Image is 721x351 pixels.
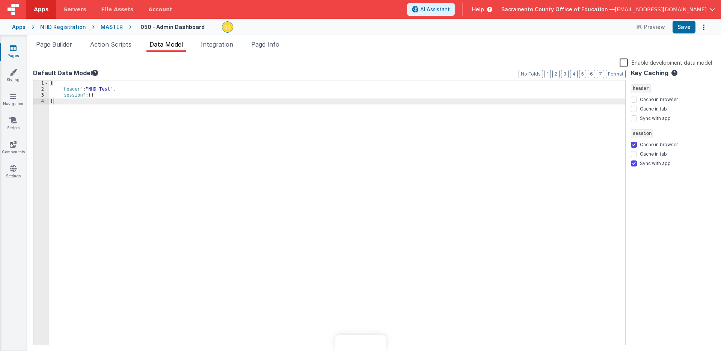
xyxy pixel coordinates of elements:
button: 1 [545,70,551,78]
label: Cache in browser [640,140,678,148]
button: No Folds [519,70,543,78]
span: Servers [63,6,86,13]
button: AI Assistant [407,3,455,16]
button: Sacramento County Office of Education — [EMAIL_ADDRESS][DOMAIN_NAME] [501,6,715,13]
label: Cache in tab [640,150,667,157]
button: 4 [570,70,578,78]
button: 3 [561,70,569,78]
div: 2 [33,86,49,92]
iframe: Marker.io feedback button [335,335,386,351]
button: 7 [597,70,604,78]
div: 4 [33,98,49,104]
span: Action Scripts [90,41,131,48]
h4: 050 - Admin Dashboard [140,24,205,30]
label: Cache in browser [640,95,678,103]
h4: Key Caching [631,70,668,77]
span: header [631,84,651,93]
button: Save [673,21,695,33]
span: Page Info [251,41,279,48]
span: Data Model [149,41,183,48]
div: 3 [33,92,49,98]
label: Cache in tab [640,104,667,112]
div: 1 [33,80,49,86]
span: Sacramento County Office of Education — [501,6,615,13]
button: 5 [579,70,586,78]
div: MASTER [101,23,123,31]
span: Help [472,6,484,13]
label: Sync with app [640,114,671,121]
div: Apps [12,23,26,31]
span: Integration [201,41,233,48]
div: NHD Registration [40,23,86,31]
span: Apps [34,6,48,13]
span: [EMAIL_ADDRESS][DOMAIN_NAME] [615,6,707,13]
button: Preview [632,21,670,33]
span: File Assets [101,6,134,13]
img: 3aae05562012a16e32320df8a0cd8a1d [222,22,233,32]
button: 6 [588,70,595,78]
span: Page Builder [36,41,72,48]
label: Enable development data model [620,58,712,67]
button: Options [698,22,709,32]
button: 2 [552,70,560,78]
span: session [631,129,653,138]
button: Format [606,70,626,78]
span: AI Assistant [420,6,450,13]
label: Sync with app [640,159,671,166]
button: Default Data Model [33,68,98,77]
